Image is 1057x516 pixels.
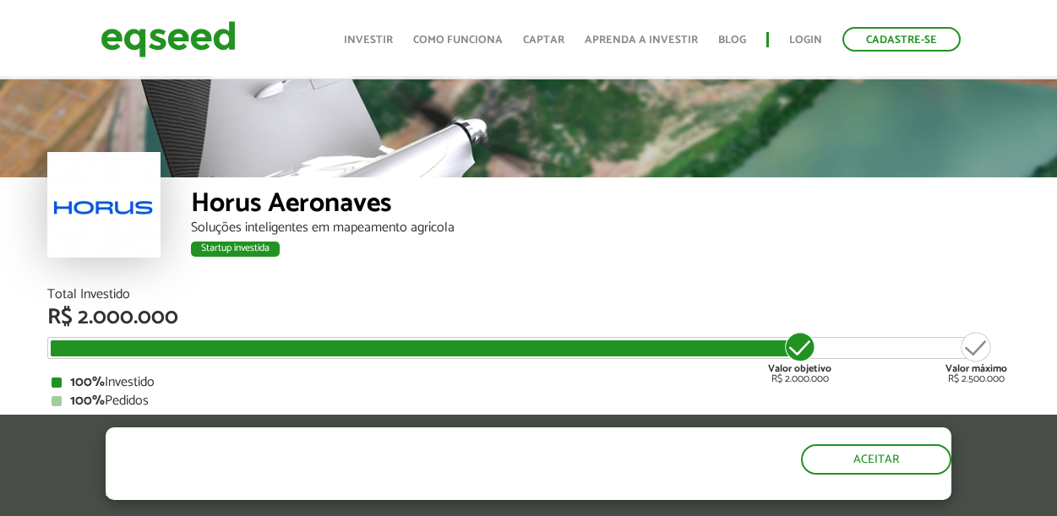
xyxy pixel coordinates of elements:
[344,35,393,46] a: Investir
[768,330,831,384] div: R$ 2.000.000
[945,330,1007,384] div: R$ 2.500.000
[789,35,822,46] a: Login
[768,361,831,377] strong: Valor objetivo
[106,427,613,480] h5: O site da EqSeed utiliza cookies para melhorar sua navegação.
[70,371,105,394] strong: 100%
[585,35,698,46] a: Aprenda a investir
[106,484,613,500] p: Ao clicar em "aceitar", você aceita nossa .
[47,288,1011,301] div: Total Investido
[191,190,1011,221] div: Horus Aeronaves
[191,242,280,257] div: Startup investida
[101,17,236,62] img: EqSeed
[47,307,1011,329] div: R$ 2.000.000
[718,35,746,46] a: Blog
[52,394,1006,408] div: Pedidos
[52,376,1006,389] div: Investido
[523,35,564,46] a: Captar
[842,27,961,52] a: Cadastre-se
[801,444,951,475] button: Aceitar
[70,389,105,412] strong: 100%
[413,35,503,46] a: Como funciona
[329,486,524,500] a: política de privacidade e de cookies
[191,221,1011,235] div: Soluções inteligentes em mapeamento agrícola
[945,361,1007,377] strong: Valor máximo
